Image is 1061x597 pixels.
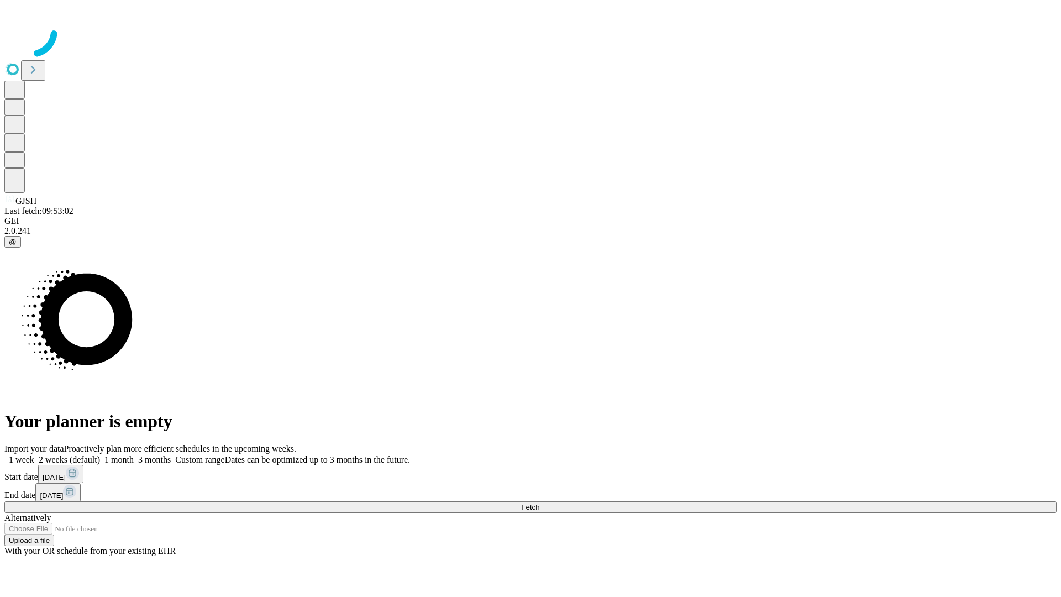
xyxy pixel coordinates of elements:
[4,546,176,556] span: With your OR schedule from your existing EHR
[39,455,100,464] span: 2 weeks (default)
[4,501,1057,513] button: Fetch
[64,444,296,453] span: Proactively plan more efficient schedules in the upcoming weeks.
[4,226,1057,236] div: 2.0.241
[9,238,17,246] span: @
[4,483,1057,501] div: End date
[4,216,1057,226] div: GEI
[138,455,171,464] span: 3 months
[4,444,64,453] span: Import your data
[521,503,539,511] span: Fetch
[4,236,21,248] button: @
[9,455,34,464] span: 1 week
[40,491,63,500] span: [DATE]
[43,473,66,481] span: [DATE]
[4,513,51,522] span: Alternatively
[4,206,73,216] span: Last fetch: 09:53:02
[4,465,1057,483] div: Start date
[35,483,81,501] button: [DATE]
[15,196,36,206] span: GJSH
[175,455,224,464] span: Custom range
[4,411,1057,432] h1: Your planner is empty
[4,535,54,546] button: Upload a file
[225,455,410,464] span: Dates can be optimized up to 3 months in the future.
[38,465,83,483] button: [DATE]
[104,455,134,464] span: 1 month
